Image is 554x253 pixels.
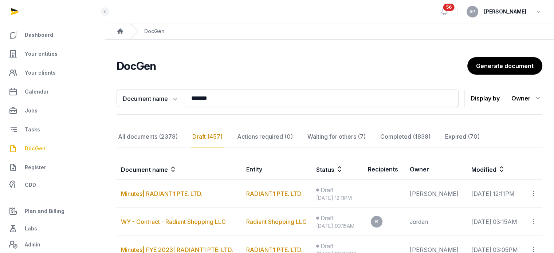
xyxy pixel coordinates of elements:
[379,126,432,147] div: Completed (1838)
[364,159,405,180] th: Recipients
[236,126,294,147] div: Actions required (0)
[471,92,500,104] p: Display by
[321,242,334,250] span: Draft
[375,220,378,224] span: R
[144,28,165,35] div: DocGen
[25,87,49,96] span: Calendar
[117,159,242,180] th: Document name
[6,140,99,157] a: DocGen
[121,218,226,225] a: WY - Contract - Radiant Shopping LLC
[117,59,467,72] h2: DocGen
[121,190,203,197] a: Minutes| RADIANT1 PTE. LTD.
[25,181,36,189] span: CDD
[6,26,99,44] a: Dashboard
[467,180,526,208] td: [DATE] 12:11PM
[25,163,46,172] span: Register
[484,7,526,16] span: [PERSON_NAME]
[6,159,99,176] a: Register
[25,144,46,153] span: DocGen
[316,194,359,202] div: [DATE] 12:11PM
[105,23,554,40] nav: Breadcrumb
[25,106,38,115] span: Jobs
[467,159,542,180] th: Modified
[312,159,364,180] th: Status
[405,159,467,180] th: Owner
[25,68,56,77] span: Your clients
[467,208,526,236] td: [DATE] 03:15AM
[321,214,334,222] span: Draft
[405,180,467,208] td: [PERSON_NAME]
[306,126,367,147] div: Waiting for others (7)
[511,92,542,104] div: Owner
[6,237,99,252] a: Admin
[25,207,64,216] span: Plan and Billing
[246,190,303,197] a: RADIANT1 PTE. LTD.
[444,126,481,147] div: Expired (70)
[321,186,334,194] span: Draft
[443,4,455,11] span: 56
[117,126,179,147] div: All documents (2378)
[25,240,40,249] span: Admin
[25,125,40,134] span: Tasks
[6,178,99,192] a: CDD
[405,208,467,236] td: Jordan
[25,224,37,233] span: Labs
[6,202,99,220] a: Plan and Billing
[6,83,99,100] a: Calendar
[191,126,224,147] div: Draft (457)
[6,220,99,237] a: Labs
[469,9,475,14] span: SP
[117,90,184,107] button: Document name
[316,222,359,230] div: [DATE] 03:15AM
[25,50,58,58] span: Your entities
[6,121,99,138] a: Tasks
[467,6,478,17] button: SP
[117,126,542,147] nav: Tabs
[6,64,99,82] a: Your clients
[6,102,99,119] a: Jobs
[467,57,542,75] a: Generate document
[6,45,99,63] a: Your entities
[246,218,307,225] a: Radiant Shopping LLC
[242,159,312,180] th: Entity
[25,31,53,39] span: Dashboard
